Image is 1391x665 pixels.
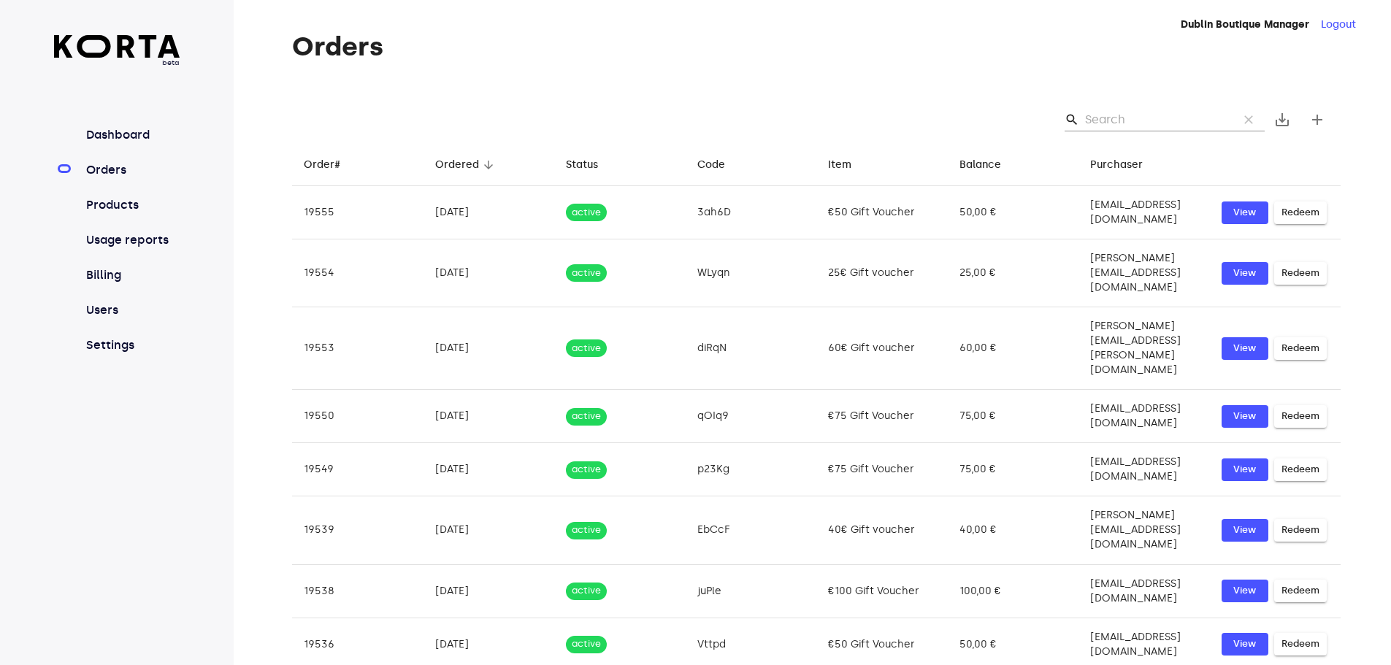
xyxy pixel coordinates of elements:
[828,156,851,174] div: Item
[424,186,555,239] td: [DATE]
[1229,636,1261,653] span: View
[816,239,948,307] td: 25€ Gift voucher
[816,496,948,564] td: 40€ Gift voucher
[1229,522,1261,539] span: View
[435,156,479,174] div: Ordered
[566,342,607,355] span: active
[1281,340,1319,357] span: Redeem
[948,564,1079,618] td: 100,00 €
[1181,18,1309,31] strong: Dublin Boutique Manager
[686,443,817,496] td: p23Kg
[1321,18,1356,32] button: Logout
[1300,102,1335,137] button: Create new gift card
[1274,405,1327,428] button: Redeem
[1078,390,1210,443] td: [EMAIL_ADDRESS][DOMAIN_NAME]
[1078,239,1210,307] td: [PERSON_NAME][EMAIL_ADDRESS][DOMAIN_NAME]
[948,239,1079,307] td: 25,00 €
[1229,265,1261,282] span: View
[686,564,817,618] td: juPle
[566,637,607,651] span: active
[566,463,607,477] span: active
[1274,458,1327,481] button: Redeem
[1273,111,1291,128] span: save_alt
[292,239,424,307] td: 19554
[1222,337,1268,360] button: View
[424,443,555,496] td: [DATE]
[1222,262,1268,285] button: View
[83,126,180,144] a: Dashboard
[1222,580,1268,602] button: View
[83,231,180,249] a: Usage reports
[566,523,607,537] span: active
[1281,461,1319,478] span: Redeem
[304,156,340,174] div: Order#
[83,196,180,214] a: Products
[959,156,1020,174] span: Balance
[697,156,744,174] span: Code
[1281,522,1319,539] span: Redeem
[83,337,180,354] a: Settings
[54,58,180,68] span: beta
[566,156,617,174] span: Status
[566,410,607,423] span: active
[1274,337,1327,360] button: Redeem
[697,156,725,174] div: Code
[1222,519,1268,542] a: View
[686,496,817,564] td: EbCcF
[1222,405,1268,428] button: View
[424,390,555,443] td: [DATE]
[948,307,1079,390] td: 60,00 €
[424,239,555,307] td: [DATE]
[54,35,180,58] img: Korta
[816,564,948,618] td: €100 Gift Voucher
[566,206,607,220] span: active
[424,564,555,618] td: [DATE]
[686,307,817,390] td: diRqN
[83,161,180,179] a: Orders
[292,496,424,564] td: 19539
[1274,201,1327,224] button: Redeem
[292,443,424,496] td: 19549
[482,158,495,172] span: arrow_downward
[1065,112,1079,127] span: Search
[292,186,424,239] td: 19555
[1222,201,1268,224] button: View
[959,156,1001,174] div: Balance
[1281,204,1319,221] span: Redeem
[54,35,180,68] a: beta
[1090,156,1162,174] span: Purchaser
[948,443,1079,496] td: 75,00 €
[1078,496,1210,564] td: [PERSON_NAME][EMAIL_ADDRESS][DOMAIN_NAME]
[292,564,424,618] td: 19538
[948,186,1079,239] td: 50,00 €
[304,156,359,174] span: Order#
[1274,519,1327,542] button: Redeem
[1078,564,1210,618] td: [EMAIL_ADDRESS][DOMAIN_NAME]
[816,307,948,390] td: 60€ Gift voucher
[1265,102,1300,137] button: Export
[948,496,1079,564] td: 40,00 €
[1078,443,1210,496] td: [EMAIL_ADDRESS][DOMAIN_NAME]
[686,239,817,307] td: WLyqn
[828,156,870,174] span: Item
[1229,340,1261,357] span: View
[816,186,948,239] td: €50 Gift Voucher
[83,266,180,284] a: Billing
[1229,408,1261,425] span: View
[566,156,598,174] div: Status
[1222,458,1268,481] button: View
[1274,633,1327,656] button: Redeem
[566,584,607,598] span: active
[566,266,607,280] span: active
[1222,633,1268,656] button: View
[686,186,817,239] td: 3ah6D
[1308,111,1326,128] span: add
[424,307,555,390] td: [DATE]
[292,307,424,390] td: 19553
